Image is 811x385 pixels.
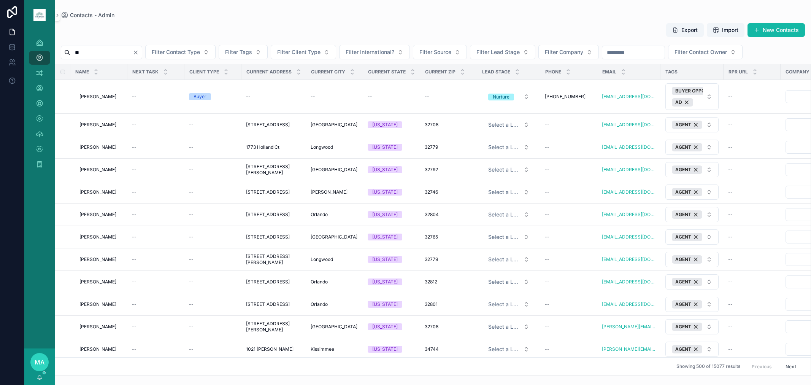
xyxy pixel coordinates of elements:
div: [US_STATE] [372,256,398,263]
button: Unselect 4761 [672,255,702,264]
a: [PERSON_NAME] [79,212,123,218]
a: Select Button [665,83,719,110]
a: -- [728,167,776,173]
span: -- [189,144,194,150]
a: Select Button [665,296,719,312]
span: Select a Lead Stage [488,256,520,263]
span: Longwood [311,144,333,150]
a: [EMAIL_ADDRESS][DOMAIN_NAME] [602,212,656,218]
span: Select a Lead Stage [488,188,520,196]
div: scrollable content [24,30,55,181]
a: [STREET_ADDRESS] [246,279,302,285]
span: -- [728,212,733,218]
a: 32765 [425,234,473,240]
button: Select Button [482,118,535,132]
button: Select Button [219,45,268,59]
span: -- [189,256,194,262]
a: Select Button [482,230,536,244]
a: Select Button [665,184,719,200]
a: Select Button [665,229,719,245]
a: [EMAIL_ADDRESS][DOMAIN_NAME] [602,144,656,150]
span: Filter Contact Owner [675,48,727,56]
span: -- [728,167,733,173]
a: 32792 [425,167,473,173]
button: Select Button [665,185,719,200]
a: Select Button [665,162,719,178]
span: -- [132,212,136,218]
a: [US_STATE] [368,189,416,196]
span: AGENT [675,234,691,240]
a: 1773 Holland Ct [246,144,302,150]
a: Select Button [482,252,536,267]
a: [US_STATE] [368,121,416,128]
span: -- [545,212,549,218]
span: [PERSON_NAME] [79,256,116,262]
a: -- [132,212,180,218]
button: Select Button [665,274,719,290]
a: -- [545,189,593,195]
button: Unselect 907 [672,98,693,107]
a: [GEOGRAPHIC_DATA] [311,234,359,240]
span: -- [545,144,549,150]
button: Select Button [668,45,743,59]
a: -- [728,189,776,195]
a: 32779 [425,144,473,150]
a: Select Button [482,207,536,222]
a: [EMAIL_ADDRESS][DOMAIN_NAME] [602,94,656,100]
span: [PERSON_NAME] [79,94,116,100]
button: Select Button [665,83,719,110]
span: ‪[PHONE_NUMBER]‬ [545,94,586,100]
a: -- [132,122,180,128]
span: Orlando [311,279,328,285]
div: [US_STATE] [372,278,398,285]
a: [EMAIL_ADDRESS][DOMAIN_NAME] [602,122,656,128]
a: Select Button [482,297,536,312]
button: Select Button [339,45,410,59]
a: -- [132,234,180,240]
a: [US_STATE] [368,234,416,240]
button: Select Button [665,117,719,132]
a: -- [728,256,776,262]
a: -- [545,234,593,240]
div: [US_STATE] [372,211,398,218]
a: -- [189,279,237,285]
a: -- [728,279,776,285]
a: [EMAIL_ADDRESS][DOMAIN_NAME] [602,256,656,262]
button: Unselect 4761 [672,278,702,286]
a: [PERSON_NAME] [79,94,123,100]
a: -- [545,122,593,128]
a: -- [728,94,776,100]
span: -- [545,167,549,173]
span: -- [728,234,733,240]
span: -- [311,94,315,100]
a: [EMAIL_ADDRESS][DOMAIN_NAME] [602,189,656,195]
span: Filter International? [346,48,394,56]
a: 32746 [425,189,473,195]
button: Import [707,23,744,37]
a: [STREET_ADDRESS] [246,122,302,128]
span: -- [132,279,136,285]
span: AGENT [675,212,691,218]
div: [US_STATE] [372,301,398,308]
a: [US_STATE] [368,144,416,151]
span: -- [132,94,136,100]
a: -- [545,144,593,150]
span: -- [189,212,194,218]
button: Select Button [665,252,719,267]
span: AGENT [675,167,691,173]
span: Select a Lead Stage [488,143,520,151]
button: Export [666,23,704,37]
button: Select Button [413,45,467,59]
a: Buyer [189,93,237,100]
a: [STREET_ADDRESS] [246,234,302,240]
a: -- [728,122,776,128]
a: -- [132,144,180,150]
span: Select a Lead Stage [488,278,520,286]
a: -- [545,167,593,173]
a: Select Button [482,185,536,199]
span: Longwood [311,256,333,262]
span: Select a Lead Stage [488,166,520,173]
span: AGENT [675,189,691,195]
span: Filter Contact Type [152,48,200,56]
a: 32779 [425,256,473,262]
